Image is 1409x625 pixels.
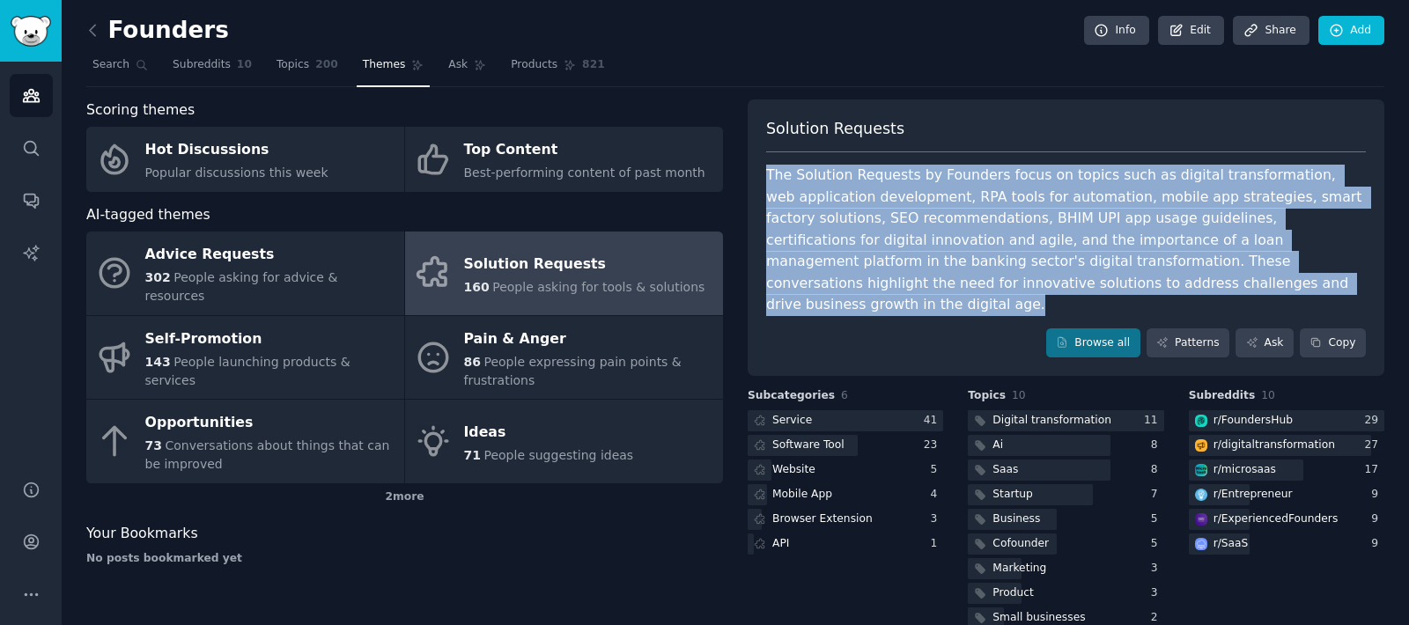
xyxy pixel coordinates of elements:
[1214,437,1335,453] div: r/ digitaltransformation
[772,437,845,453] div: Software Tool
[464,280,490,294] span: 160
[1195,464,1207,476] img: microsaas
[1236,328,1294,358] a: Ask
[464,325,714,353] div: Pain & Anger
[492,280,704,294] span: People asking for tools & solutions
[1151,462,1164,478] div: 8
[145,325,395,353] div: Self-Promotion
[464,355,682,387] span: People expressing pain points & frustrations
[968,388,1006,404] span: Topics
[464,418,634,446] div: Ideas
[86,99,195,121] span: Scoring themes
[748,533,943,555] a: API1
[1214,462,1276,478] div: r/ microsaas
[968,410,1163,432] a: Digital transformation11
[86,400,404,483] a: Opportunities73Conversations about things that can be improved
[1189,460,1384,482] a: microsaasr/microsaas17
[748,435,943,457] a: Software Tool23
[1195,538,1207,550] img: SaaS
[464,165,705,180] span: Best-performing content of past month
[968,583,1163,605] a: Product3
[1364,437,1384,453] div: 27
[772,487,832,503] div: Mobile App
[968,533,1163,555] a: Cofounder5
[772,413,812,429] div: Service
[145,270,338,303] span: People asking for advice & resources
[1318,16,1384,46] a: Add
[772,511,873,527] div: Browser Extension
[1300,328,1366,358] button: Copy
[748,460,943,482] a: Website5
[1371,487,1384,503] div: 9
[277,57,309,73] span: Topics
[464,136,705,165] div: Top Content
[968,509,1163,531] a: Business5
[1147,328,1229,358] a: Patterns
[145,165,328,180] span: Popular discussions this week
[1158,16,1224,46] a: Edit
[1195,439,1207,452] img: digitaltransformation
[405,316,723,400] a: Pain & Anger86People expressing pain points & frustrations
[1151,585,1164,601] div: 3
[405,127,723,192] a: Top ContentBest-performing content of past month
[766,165,1366,316] div: The Solution Requests by Founders focus on topics such as digital transformation, web application...
[173,57,231,73] span: Subreddits
[86,316,404,400] a: Self-Promotion143People launching products & services
[1195,489,1207,501] img: Entrepreneur
[1195,415,1207,427] img: FoundersHub
[11,16,51,47] img: GummySearch logo
[992,536,1049,552] div: Cofounder
[1012,389,1026,401] span: 10
[931,487,944,503] div: 4
[582,57,605,73] span: 821
[357,51,431,87] a: Themes
[1214,413,1293,429] div: r/ FoundersHub
[766,118,904,140] span: Solution Requests
[992,462,1018,478] div: Saas
[748,509,943,531] a: Browser Extension3
[992,585,1034,601] div: Product
[1151,536,1164,552] div: 5
[1189,484,1384,506] a: Entrepreneurr/Entrepreneur9
[145,241,395,269] div: Advice Requests
[841,389,848,401] span: 6
[968,435,1163,457] a: Ai8
[1151,487,1164,503] div: 7
[86,204,210,226] span: AI-tagged themes
[1151,561,1164,577] div: 3
[464,250,705,278] div: Solution Requests
[748,388,835,404] span: Subcategories
[145,270,171,284] span: 302
[968,460,1163,482] a: Saas8
[1214,511,1339,527] div: r/ ExperiencedFounders
[1046,328,1140,358] a: Browse all
[86,127,404,192] a: Hot DiscussionsPopular discussions this week
[1144,413,1164,429] div: 11
[931,462,944,478] div: 5
[931,511,944,527] div: 3
[992,487,1032,503] div: Startup
[1084,16,1149,46] a: Info
[992,413,1111,429] div: Digital transformation
[145,438,162,452] span: 73
[1189,388,1256,404] span: Subreddits
[968,558,1163,580] a: Marketing3
[464,355,481,369] span: 86
[748,484,943,506] a: Mobile App4
[505,51,610,87] a: Products821
[924,437,944,453] div: 23
[270,51,344,87] a: Topics200
[405,400,723,483] a: Ideas71People suggesting ideas
[86,51,154,87] a: Search
[442,51,492,87] a: Ask
[464,448,481,462] span: 71
[992,437,1003,453] div: Ai
[1214,536,1249,552] div: r/ SaaS
[145,136,328,165] div: Hot Discussions
[86,483,723,511] div: 2 more
[405,232,723,315] a: Solution Requests160People asking for tools & solutions
[924,413,944,429] div: 41
[1151,437,1164,453] div: 8
[992,561,1046,577] div: Marketing
[86,17,229,45] h2: Founders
